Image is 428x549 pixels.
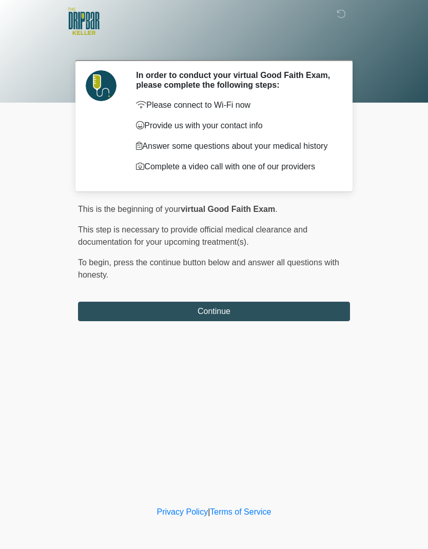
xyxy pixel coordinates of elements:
[78,205,181,213] span: This is the beginning of your
[78,258,113,267] span: To begin,
[210,507,271,516] a: Terms of Service
[157,507,208,516] a: Privacy Policy
[68,8,100,35] img: The DRIPBaR - Keller Logo
[208,507,210,516] a: |
[136,70,335,90] h2: In order to conduct your virtual Good Faith Exam, please complete the following steps:
[86,70,116,101] img: Agent Avatar
[136,120,335,132] p: Provide us with your contact info
[136,161,335,173] p: Complete a video call with one of our providers
[78,225,307,246] span: This step is necessary to provide official medical clearance and documentation for your upcoming ...
[275,205,277,213] span: .
[136,99,335,111] p: Please connect to Wi-Fi now
[181,205,275,213] strong: virtual Good Faith Exam
[78,302,350,321] button: Continue
[70,37,358,56] h1: ‎ ‎
[136,140,335,152] p: Answer some questions about your medical history
[78,258,339,279] span: press the continue button below and answer all questions with honesty.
